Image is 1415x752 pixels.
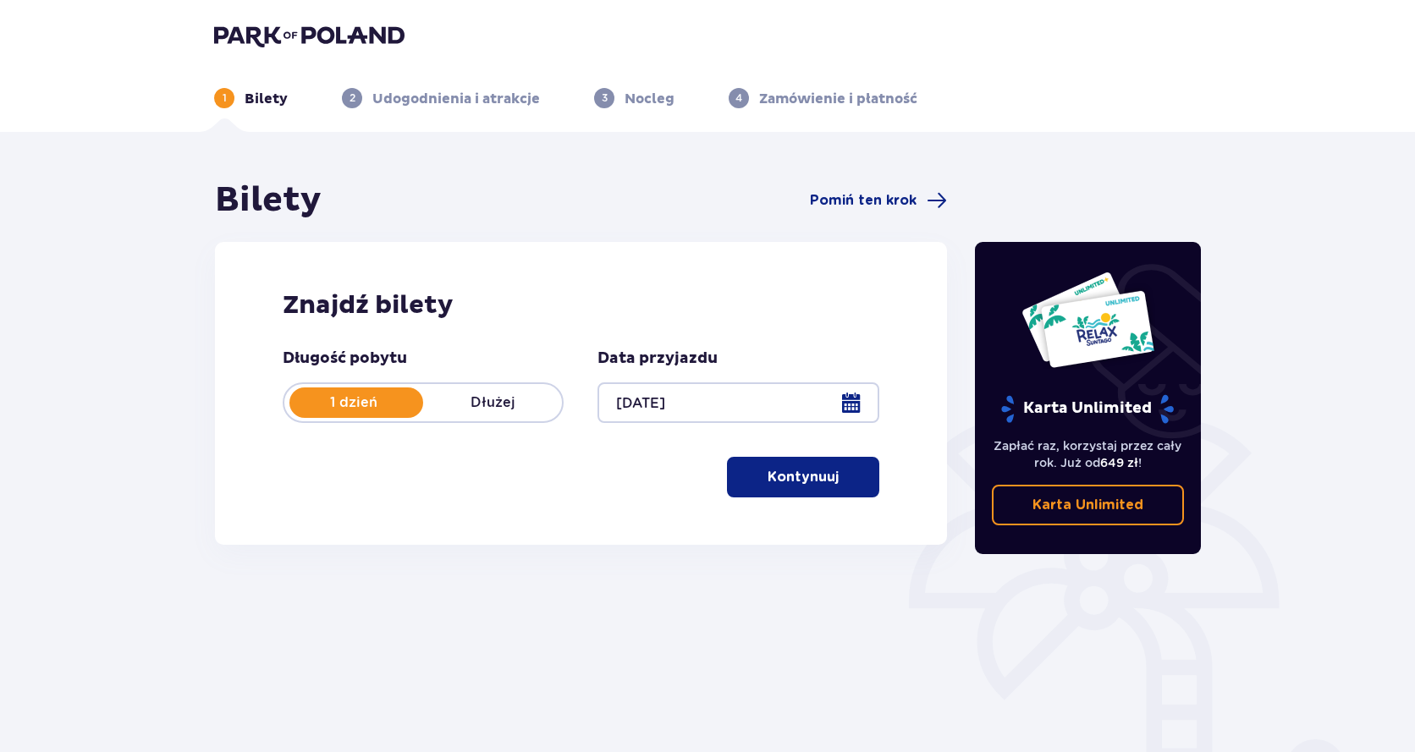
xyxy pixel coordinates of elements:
[597,349,718,369] p: Data przyjazdu
[992,485,1185,525] a: Karta Unlimited
[729,88,917,108] div: 4Zamówienie i płatność
[372,90,540,108] p: Udogodnienia i atrakcje
[284,393,423,412] p: 1 dzień
[727,457,879,497] button: Kontynuuj
[999,394,1175,424] p: Karta Unlimited
[594,88,674,108] div: 3Nocleg
[342,88,540,108] div: 2Udogodnienia i atrakcje
[223,91,227,106] p: 1
[245,90,288,108] p: Bilety
[214,88,288,108] div: 1Bilety
[992,437,1185,471] p: Zapłać raz, korzystaj przez cały rok. Już od !
[759,90,917,108] p: Zamówienie i płatność
[768,468,839,486] p: Kontynuuj
[283,289,879,321] h2: Znajdź bilety
[423,393,562,412] p: Dłużej
[602,91,608,106] p: 3
[1100,456,1138,469] span: 649 zł
[810,191,917,210] span: Pomiń ten krok
[1021,271,1155,369] img: Dwie karty całoroczne do Suntago z napisem 'UNLIMITED RELAX', na białym tle z tropikalnymi liśćmi...
[1032,496,1143,514] p: Karta Unlimited
[810,190,947,211] a: Pomiń ten krok
[625,90,674,108] p: Nocleg
[283,349,407,369] p: Długość pobytu
[735,91,742,106] p: 4
[350,91,355,106] p: 2
[215,179,322,222] h1: Bilety
[214,24,405,47] img: Park of Poland logo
